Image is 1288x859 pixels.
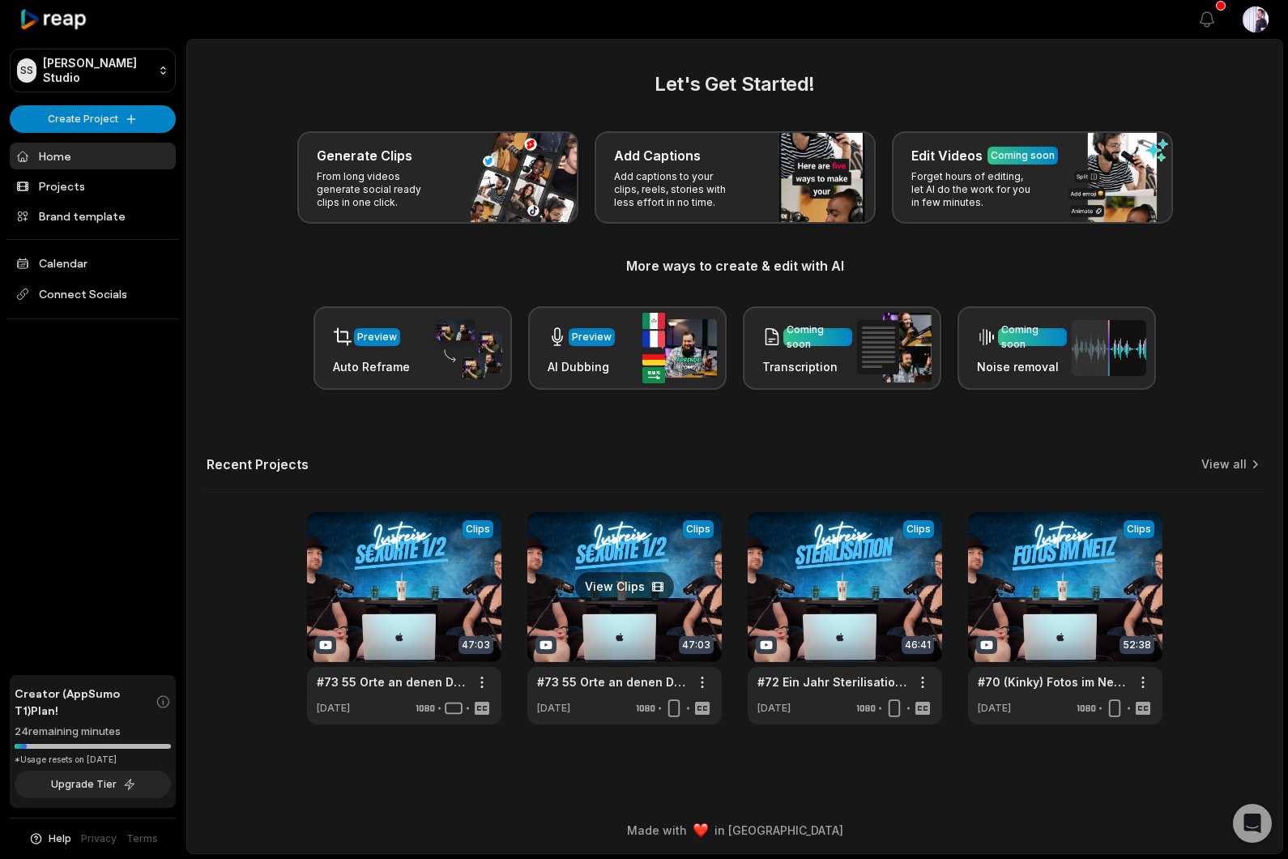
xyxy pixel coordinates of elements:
[693,823,708,838] img: heart emoji
[207,70,1263,99] h2: Let's Get Started!
[10,105,176,133] button: Create Project
[28,831,71,846] button: Help
[614,146,701,165] h3: Add Captions
[10,203,176,229] a: Brand template
[317,146,412,165] h3: Generate Clips
[15,724,171,740] div: 24 remaining minutes
[762,358,852,375] h3: Transcription
[1072,320,1146,376] img: noise_removal.png
[43,56,151,85] p: [PERSON_NAME] Studio
[10,280,176,309] span: Connect Socials
[15,771,171,798] button: Upgrade Tier
[202,822,1268,839] div: Made with in [GEOGRAPHIC_DATA]
[81,831,117,846] a: Privacy
[642,313,717,383] img: ai_dubbing.png
[1001,323,1064,352] div: Coming soon
[49,831,71,846] span: Help
[857,313,932,382] img: transcription.png
[978,673,1127,690] a: #70 (Kinky) Fotos im Netz?! - Die unsichtbare Gefahr von Fotopoints, Fotoshootings etc.
[207,456,309,472] h2: Recent Projects
[15,754,171,766] div: *Usage resets on [DATE]
[787,323,849,352] div: Coming soon
[126,831,158,846] a: Terms
[1233,804,1272,843] div: Open Intercom Messenger
[614,170,740,209] p: Add captions to your clips, reels, stories with less effort in no time.
[757,673,906,690] a: #72 Ein Jahr Sterilisation - Kosten, Schmerzen, Arztempfehlung
[977,358,1067,375] h3: Noise removal
[317,170,442,209] p: From long videos generate social ready clips in one click.
[317,673,466,690] a: #73 55 Orte an denen Du S€x haben musst!? - Teil 1
[207,256,1263,276] h3: More ways to create & edit with AI
[357,330,397,344] div: Preview
[428,317,502,380] img: auto_reframe.png
[17,58,36,83] div: SS
[10,143,176,169] a: Home
[10,250,176,276] a: Calendar
[911,170,1037,209] p: Forget hours of editing, let AI do the work for you in few minutes.
[10,173,176,199] a: Projects
[537,673,686,690] a: #73 55 Orte an denen Du S€x haben musst!? - Teil 1
[15,685,156,719] span: Creator (AppSumo T1) Plan!
[991,148,1055,163] div: Coming soon
[1201,456,1247,472] a: View all
[911,146,983,165] h3: Edit Videos
[333,358,410,375] h3: Auto Reframe
[572,330,612,344] div: Preview
[548,358,615,375] h3: AI Dubbing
